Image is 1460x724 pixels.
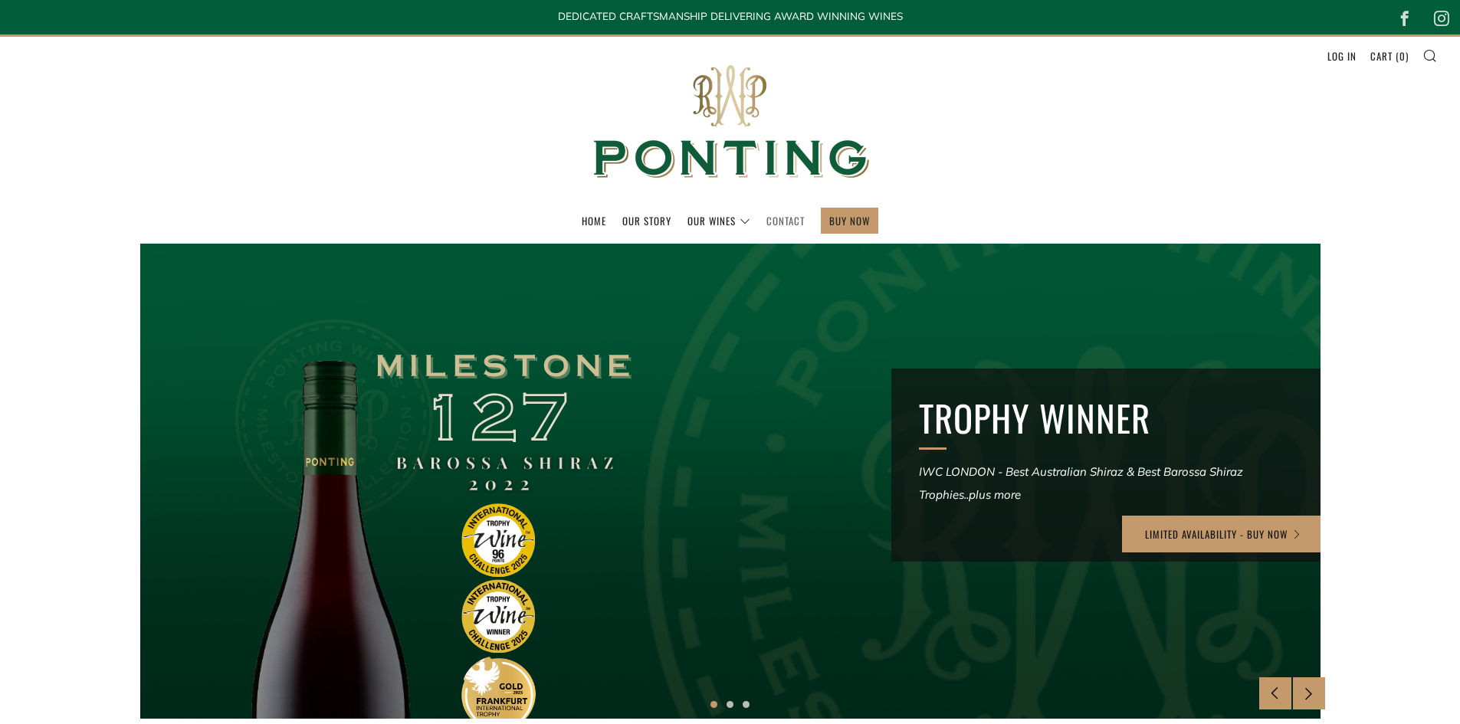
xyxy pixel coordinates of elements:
a: Cart (0) [1370,44,1409,68]
button: 1 [710,701,717,708]
button: 2 [727,701,733,708]
a: Our Story [622,208,671,233]
span: 0 [1399,48,1406,64]
em: IWC LONDON - Best Australian Shiraz & Best Barossa Shiraz Trophies..plus more [919,464,1243,502]
a: Contact [766,208,805,233]
h2: TROPHY WINNER [919,396,1293,441]
a: Home [582,208,606,233]
a: Our Wines [687,208,750,233]
button: 3 [743,701,750,708]
a: Log in [1327,44,1357,68]
a: LIMITED AVAILABILITY - BUY NOW [1122,516,1325,552]
a: BUY NOW [829,208,870,233]
img: Ponting Wines [577,37,884,208]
